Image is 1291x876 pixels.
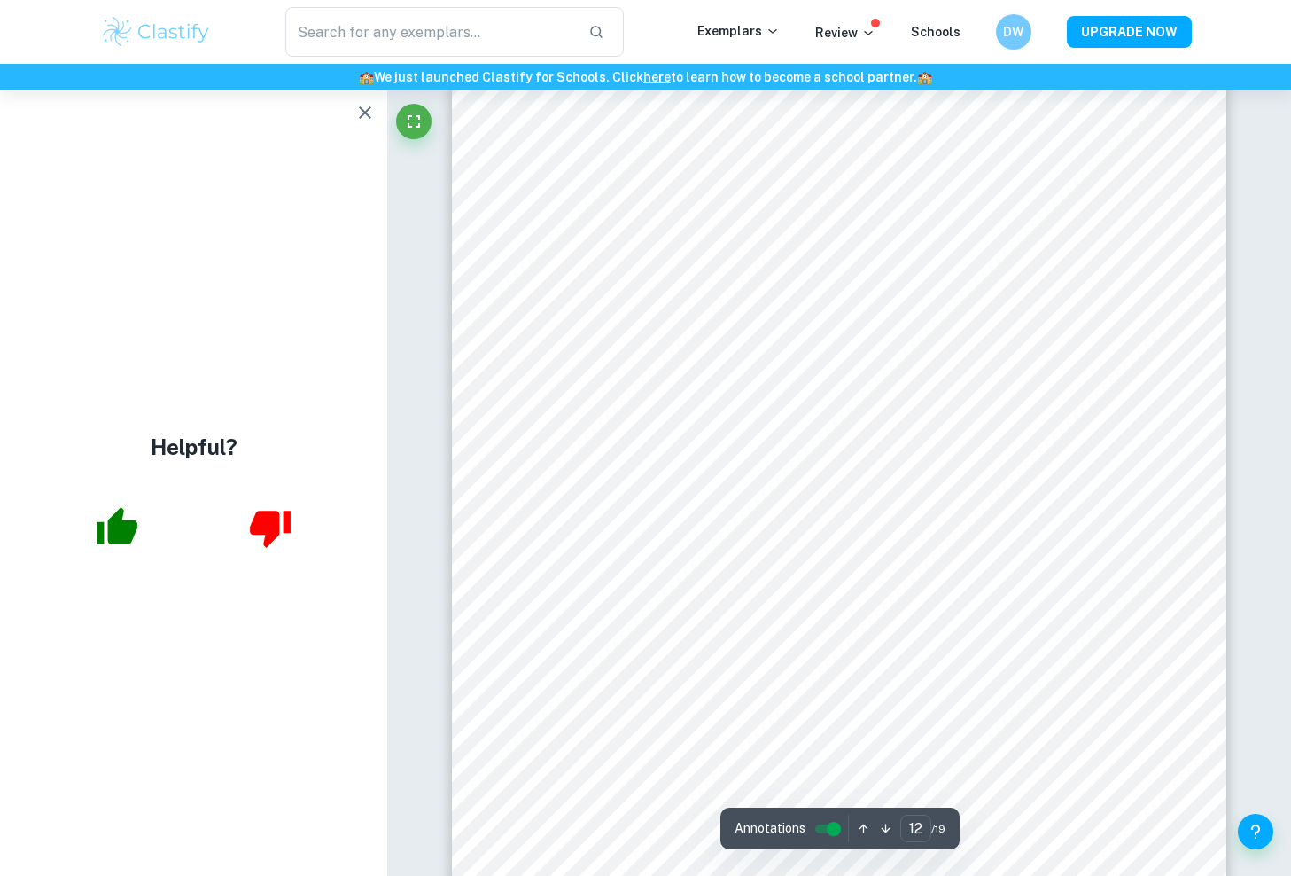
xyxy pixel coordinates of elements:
button: DW [996,14,1031,50]
h6: We just launched Clastify for Schools. Click to learn how to become a school partner. [4,67,1287,87]
span: / 19 [931,821,945,837]
a: Schools [911,25,960,39]
p: Review [815,23,875,43]
span: Annotations [735,819,805,838]
h6: DW [1003,22,1023,42]
span: 🏫 [917,70,932,84]
h4: Helpful? [151,431,237,463]
button: Fullscreen [396,104,432,139]
img: Clastify logo [100,14,213,50]
button: UPGRADE NOW [1067,16,1192,48]
a: here [643,70,671,84]
input: Search for any exemplars... [285,7,575,57]
p: Exemplars [697,21,780,41]
span: 🏫 [359,70,374,84]
button: Help and Feedback [1238,814,1273,849]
